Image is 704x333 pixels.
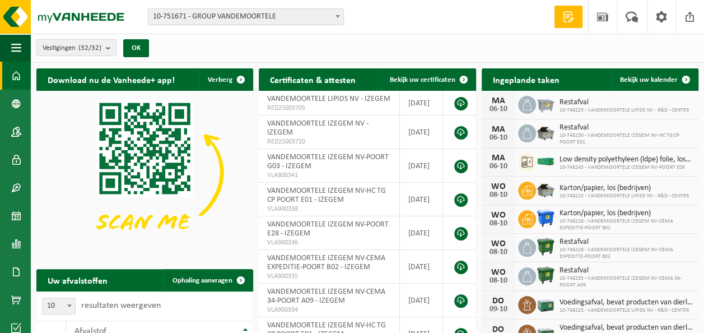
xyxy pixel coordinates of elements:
span: 10 [42,298,76,314]
div: 08-10 [487,248,510,256]
span: Vestigingen [43,40,101,57]
a: Bekijk uw certificaten [381,68,475,91]
div: 08-10 [487,277,510,285]
span: VANDEMOORTELE IZEGEM NV - IZEGEM [267,119,369,137]
span: VANDEMOORTELE IZEGEM NV-CEMA EXPEDITIE-POORT B02 - IZEGEM [267,254,385,271]
span: VLA900335 [267,272,391,281]
div: WO [487,268,510,277]
span: VLA900341 [267,171,391,180]
span: 10-748228 - VANDEMOORTELE IZEGEM NV-CEMA EXPEDITIE-POORT B02 [560,247,693,260]
div: 06-10 [487,134,510,142]
td: [DATE] [400,91,442,115]
div: 06-10 [487,163,510,170]
label: resultaten weergeven [81,301,161,310]
span: 10-748236 - VANDEMOORTELE IZEGEM NV-HC TG CP POORT E01 [560,132,693,146]
img: WB-1100-HPE-BE-01 [536,209,555,228]
span: VLA900336 [267,238,391,247]
span: Bekijk uw kalender [620,76,678,84]
span: Restafval [560,123,693,132]
span: Karton/papier, los (bedrijven) [560,209,693,218]
span: 10-748225 - VANDEMOORTELE LIPIDS NV - R&D - CENTER [560,107,689,114]
div: WO [487,182,510,191]
span: Karton/papier, los (bedrijven) [560,184,689,193]
img: Download de VHEPlus App [36,91,253,254]
span: 10-748245 - VANDEMOORTELE IZEGEM NV-POORT E06 [560,164,693,171]
span: RED25003705 [267,104,391,113]
h2: Certificaten & attesten [259,68,367,90]
img: WB-1100-HPE-GN-01 [536,266,555,285]
span: 10 [43,298,75,314]
h2: Download nu de Vanheede+ app! [36,68,186,90]
td: [DATE] [400,216,442,250]
span: Low density polyethyleen (ldpe) folie, los, naturel/gekleurd (80/20) [560,155,693,164]
img: PB-LB-0680-HPE-GN-01 [536,294,555,313]
span: Restafval [560,98,689,107]
button: OK [123,39,149,57]
span: Ophaling aanvragen [172,277,232,284]
span: VANDEMOORTELE IZEGEM NV-POORT E28 - IZEGEM [267,220,389,238]
span: Verberg [208,76,232,84]
span: Restafval [560,238,693,247]
div: MA [487,125,510,134]
count: (32/32) [78,44,101,52]
td: [DATE] [400,183,442,216]
a: Ophaling aanvragen [164,269,252,292]
td: [DATE] [400,284,442,317]
img: WB-2500-GAL-GY-01 [536,94,555,113]
span: 10-748235 - VANDEMOORTELE IZEGEM NV-CEMA 34-POORT A09 [560,275,693,289]
div: 08-10 [487,191,510,199]
h2: Ingeplande taken [482,68,571,90]
div: WO [487,211,510,220]
h2: Uw afvalstoffen [36,269,119,291]
span: VANDEMOORTELE IZEGEM NV-POORT G03 - IZEGEM [267,153,389,170]
span: Voedingsafval, bevat producten van dierlijke oorsprong, gemengde verpakking (exc... [560,298,693,307]
div: 08-10 [487,220,510,228]
span: VLA900334 [267,306,391,314]
span: VANDEMOORTELE LIPIDS NV - IZEGEM [267,95,390,103]
span: 10-748225 - VANDEMOORTELE LIPIDS NV - R&D - CENTER [560,193,689,200]
div: 09-10 [487,306,510,313]
span: VANDEMOORTELE IZEGEM NV-HC TG CP POORT E01 - IZEGEM [267,187,386,204]
span: RED25003720 [267,137,391,146]
td: [DATE] [400,115,442,149]
span: VANDEMOORTELE IZEGEM NV-CEMA 34-POORT A09 - IZEGEM [267,288,385,305]
button: Vestigingen(32/32) [36,39,116,56]
div: 06-10 [487,105,510,113]
img: WB-5000-GAL-GY-01 [536,123,555,142]
div: MA [487,96,510,105]
span: VLA900338 [267,205,391,214]
div: DO [487,297,510,306]
img: WB-1100-HPE-GN-01 [536,237,555,256]
span: 10-748225 - VANDEMOORTELE LIPIDS NV - R&D - CENTER [560,307,693,314]
a: Bekijk uw kalender [611,68,697,91]
img: HK-XC-30-GN-00 [536,156,555,166]
span: Bekijk uw certificaten [390,76,455,84]
span: Restafval [560,266,693,275]
span: Voedingsafval, bevat producten van dierlijke oorsprong, gemengde verpakking (exc... [560,323,693,332]
span: 10-748228 - VANDEMOORTELE IZEGEM NV-CEMA EXPEDITIE-POORT B02 [560,218,693,232]
div: MA [487,154,510,163]
div: WO [487,239,510,248]
button: Verberg [199,68,252,91]
td: [DATE] [400,149,442,183]
img: WB-5000-GAL-GY-01 [536,180,555,199]
td: [DATE] [400,250,442,284]
span: 10-751671 - GROUP VANDEMOORTELE [148,9,343,25]
span: 10-751671 - GROUP VANDEMOORTELE [148,8,344,25]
